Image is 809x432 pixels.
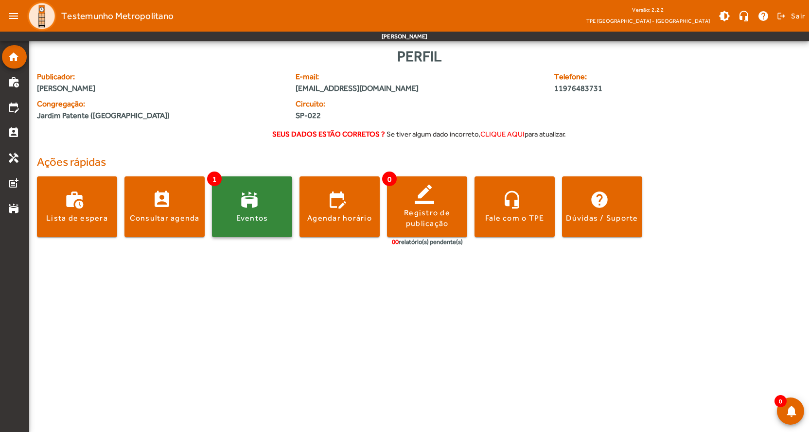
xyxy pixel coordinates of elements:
[774,395,787,407] span: 0
[130,213,200,224] div: Consultar agenda
[8,152,19,164] mat-icon: handyman
[207,172,222,186] span: 1
[775,9,805,23] button: Sair
[272,130,385,138] strong: Seus dados estão corretos ?
[387,130,566,138] span: Se tiver algum dado incorreto, para atualizar.
[791,8,805,24] span: Sair
[8,177,19,189] mat-icon: post_add
[37,110,170,121] span: Jardim Patente ([GEOGRAPHIC_DATA])
[212,176,292,237] button: Eventos
[296,71,543,83] span: E-mail:
[392,238,399,245] span: 00
[61,8,174,24] span: Testemunho Metropolitano
[296,110,413,121] span: SP-022
[554,83,737,94] span: 11976483731
[566,213,638,224] div: Dúvidas / Suporte
[8,51,19,63] mat-icon: home
[124,176,205,237] button: Consultar agenda
[299,176,380,237] button: Agendar horário
[480,130,525,138] span: clique aqui
[37,83,284,94] span: [PERSON_NAME]
[586,16,710,26] span: TPE [GEOGRAPHIC_DATA] - [GEOGRAPHIC_DATA]
[4,6,23,26] mat-icon: menu
[586,4,710,16] div: Versão: 2.2.2
[37,45,801,67] div: Perfil
[37,176,117,237] button: Lista de espera
[37,71,284,83] span: Publicador:
[46,213,108,224] div: Lista de espera
[8,102,19,113] mat-icon: edit_calendar
[8,76,19,88] mat-icon: work_history
[8,203,19,214] mat-icon: stadium
[8,127,19,138] mat-icon: perm_contact_calendar
[296,98,413,110] span: Circuito:
[37,98,284,110] span: Congregação:
[382,172,397,186] span: 0
[475,176,555,237] button: Fale com o TPE
[27,1,56,31] img: Logo TPE
[296,83,543,94] span: [EMAIL_ADDRESS][DOMAIN_NAME]
[387,207,467,229] div: Registro de publicação
[392,237,463,247] div: relatório(s) pendente(s)
[485,213,545,224] div: Fale com o TPE
[23,1,174,31] a: Testemunho Metropolitano
[562,176,642,237] button: Dúvidas / Suporte
[236,213,268,224] div: Eventos
[37,155,801,169] h4: Ações rápidas
[554,71,737,83] span: Telefone:
[307,213,372,224] div: Agendar horário
[387,176,467,237] button: Registro de publicação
